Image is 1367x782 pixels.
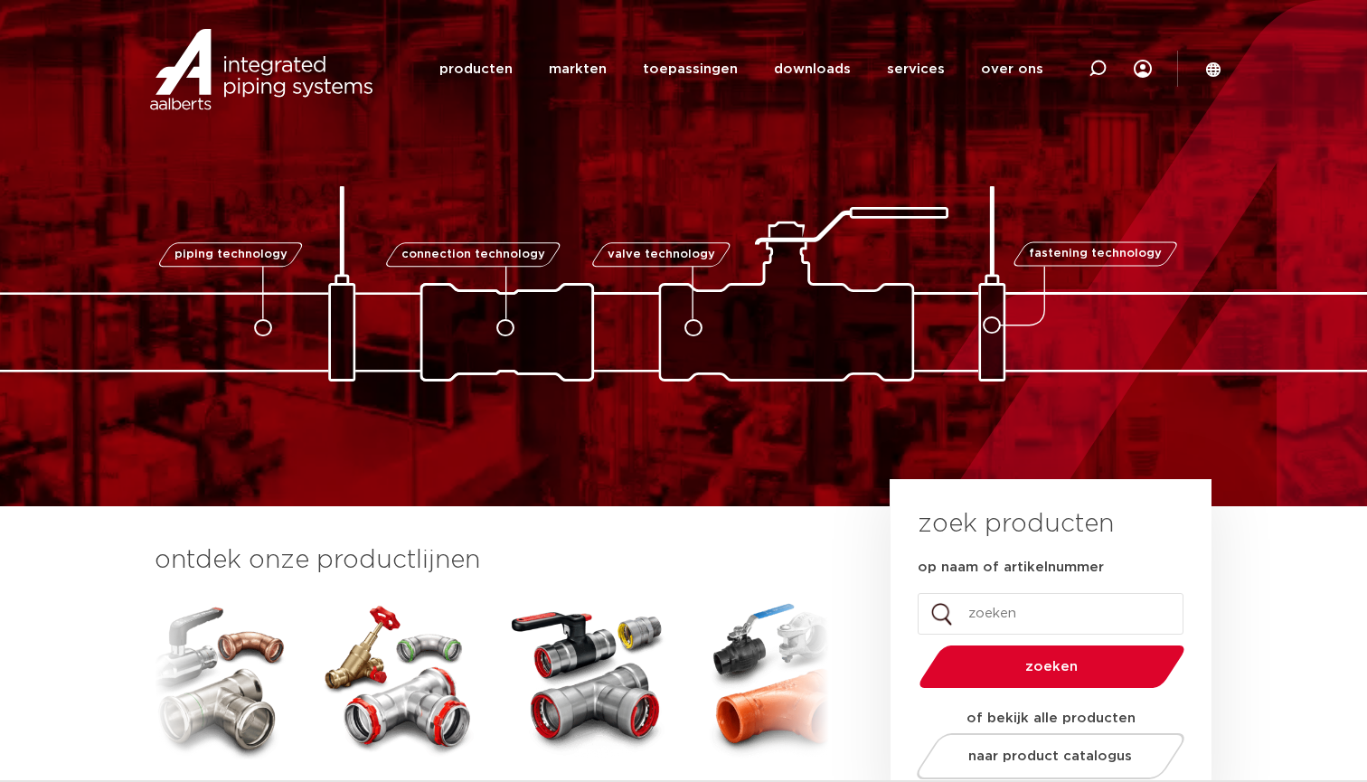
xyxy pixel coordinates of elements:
h3: zoek producten [918,506,1114,542]
a: downloads [774,34,851,104]
span: naar product catalogus [969,749,1133,763]
label: op naam of artikelnummer [918,559,1104,577]
button: zoeken [912,644,1193,690]
a: services [887,34,945,104]
a: toepassingen [643,34,738,104]
span: zoeken [966,660,1138,674]
span: valve technology [607,249,714,260]
a: naar product catalogus [912,733,1190,779]
a: producten [439,34,513,104]
input: zoeken [918,593,1183,635]
nav: Menu [439,34,1043,104]
a: over ons [981,34,1043,104]
a: markten [549,34,607,104]
strong: of bekijk alle producten [966,711,1136,725]
span: connection technology [401,249,545,260]
span: piping technology [174,249,287,260]
span: fastening technology [1029,249,1162,260]
h3: ontdek onze productlijnen [155,542,829,579]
